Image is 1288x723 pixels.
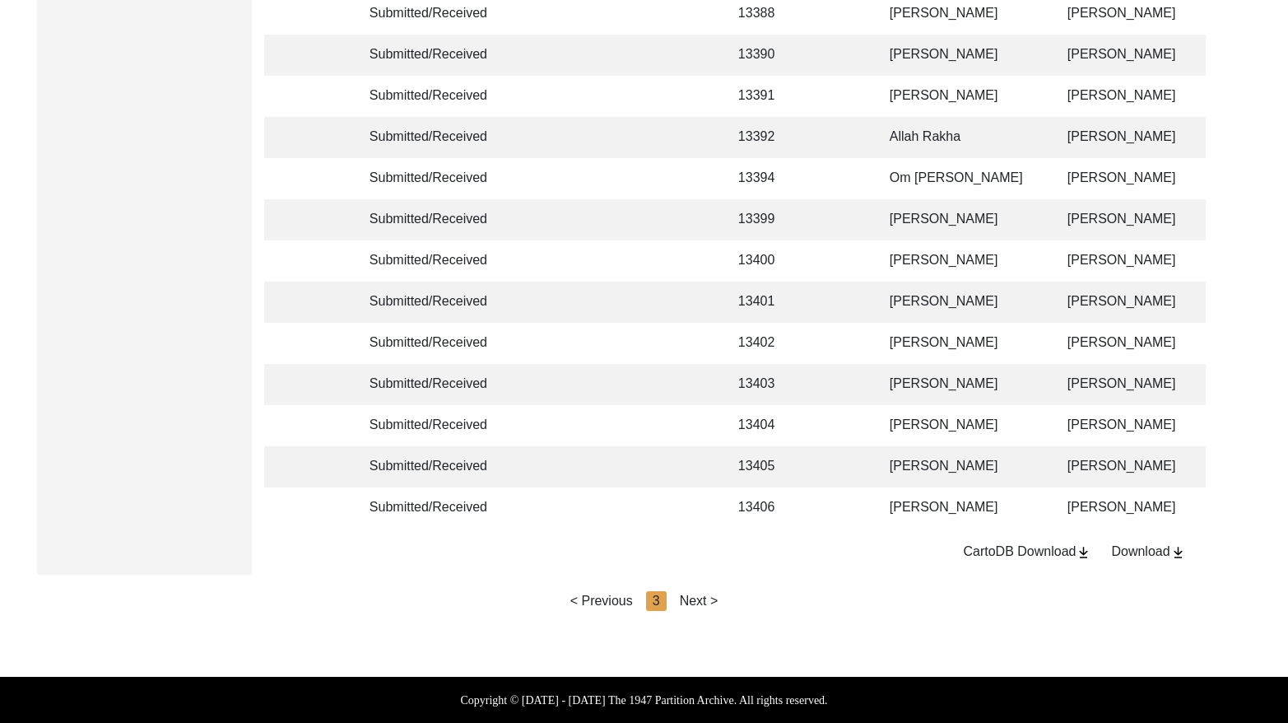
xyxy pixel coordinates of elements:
[460,692,827,709] label: Copyright © [DATE] - [DATE] The 1947 Partition Archive. All rights reserved.
[728,323,802,364] td: 13402
[728,158,802,199] td: 13394
[880,364,1044,405] td: [PERSON_NAME]
[680,591,718,611] div: Next >
[360,323,508,364] td: Submitted/Received
[728,282,802,323] td: 13401
[728,199,802,240] td: 13399
[880,282,1044,323] td: [PERSON_NAME]
[360,446,508,487] td: Submitted/Received
[646,591,667,611] div: 3
[728,76,802,117] td: 13391
[728,240,802,282] td: 13400
[728,487,802,529] td: 13406
[360,487,508,529] td: Submitted/Received
[1076,545,1091,560] img: download-button.png
[360,117,508,158] td: Submitted/Received
[880,446,1044,487] td: [PERSON_NAME]
[360,35,508,76] td: Submitted/Received
[880,323,1044,364] td: [PERSON_NAME]
[880,240,1044,282] td: [PERSON_NAME]
[1170,545,1186,560] img: download-button.png
[880,405,1044,446] td: [PERSON_NAME]
[728,117,802,158] td: 13392
[728,35,802,76] td: 13390
[570,591,633,611] div: < Previous
[880,158,1044,199] td: Om [PERSON_NAME]
[360,158,508,199] td: Submitted/Received
[360,199,508,240] td: Submitted/Received
[360,364,508,405] td: Submitted/Received
[880,35,1044,76] td: [PERSON_NAME]
[728,446,802,487] td: 13405
[880,199,1044,240] td: [PERSON_NAME]
[360,240,508,282] td: Submitted/Received
[1111,542,1185,562] div: Download
[360,405,508,446] td: Submitted/Received
[963,542,1091,562] div: CartoDB Download
[880,487,1044,529] td: [PERSON_NAME]
[880,117,1044,158] td: Allah Rakha
[728,364,802,405] td: 13403
[728,405,802,446] td: 13404
[880,76,1044,117] td: [PERSON_NAME]
[360,76,508,117] td: Submitted/Received
[360,282,508,323] td: Submitted/Received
